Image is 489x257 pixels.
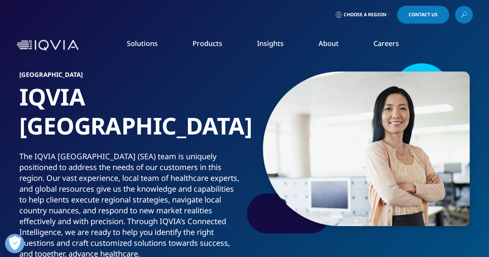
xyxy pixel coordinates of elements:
[257,39,284,48] a: Insights
[344,12,387,18] span: Choose a Region
[409,12,438,17] span: Contact Us
[193,39,222,48] a: Products
[397,6,449,24] a: Contact Us
[19,71,242,82] h6: [GEOGRAPHIC_DATA]
[17,40,78,51] img: IQVIA Healthcare Information Technology and Pharma Clinical Research Company
[127,39,158,48] a: Solutions
[373,39,399,48] a: Careers
[5,234,24,253] button: Open Preferences
[82,27,473,63] nav: Primary
[263,71,470,226] img: 023_businesswoman-in-office.jpg
[319,39,339,48] a: About
[19,82,242,151] h1: IQVIA [GEOGRAPHIC_DATA]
